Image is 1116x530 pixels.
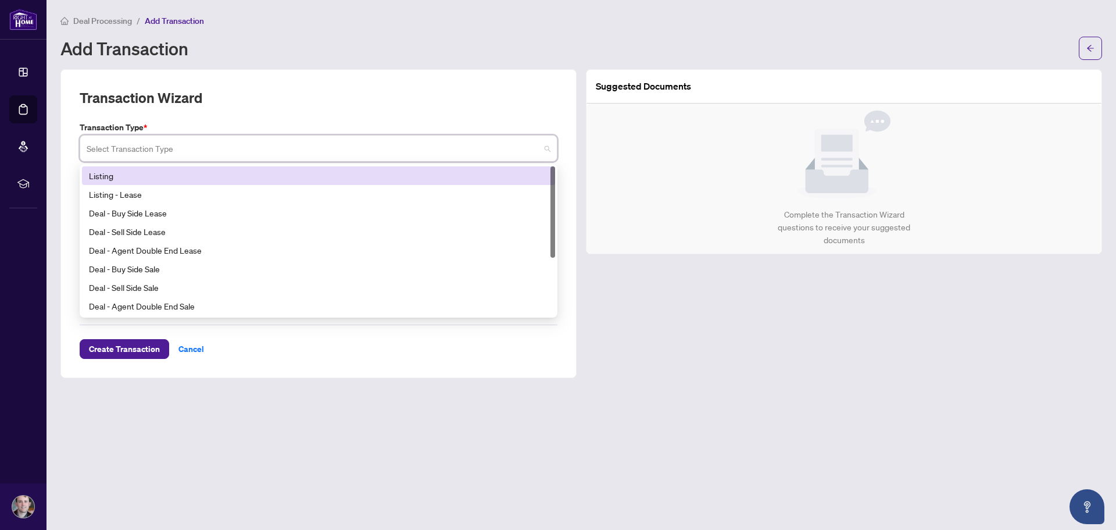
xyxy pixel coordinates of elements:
[9,9,37,30] img: logo
[60,17,69,25] span: home
[137,14,140,27] li: /
[60,39,188,58] h1: Add Transaction
[89,225,548,238] div: Deal - Sell Side Lease
[82,241,555,259] div: Deal - Agent Double End Lease
[89,340,160,358] span: Create Transaction
[89,262,548,275] div: Deal - Buy Side Sale
[766,208,923,247] div: Complete the Transaction Wizard questions to receive your suggested documents
[1086,44,1094,52] span: arrow-left
[145,16,204,26] span: Add Transaction
[178,340,204,358] span: Cancel
[89,169,548,182] div: Listing
[82,278,555,297] div: Deal - Sell Side Sale
[80,121,557,134] label: Transaction Type
[82,204,555,222] div: Deal - Buy Side Lease
[89,281,548,294] div: Deal - Sell Side Sale
[596,79,691,94] article: Suggested Documents
[73,16,132,26] span: Deal Processing
[89,300,548,312] div: Deal - Agent Double End Sale
[89,188,548,201] div: Listing - Lease
[12,496,34,518] img: Profile Icon
[169,339,213,359] button: Cancel
[797,111,890,199] img: Null State Icon
[89,244,548,257] div: Deal - Agent Double End Lease
[82,222,555,241] div: Deal - Sell Side Lease
[80,339,169,359] button: Create Transaction
[82,185,555,204] div: Listing - Lease
[89,207,548,219] div: Deal - Buy Side Lease
[80,88,202,107] h2: Transaction Wizard
[82,297,555,315] div: Deal - Agent Double End Sale
[1069,489,1104,524] button: Open asap
[82,259,555,278] div: Deal - Buy Side Sale
[82,166,555,185] div: Listing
